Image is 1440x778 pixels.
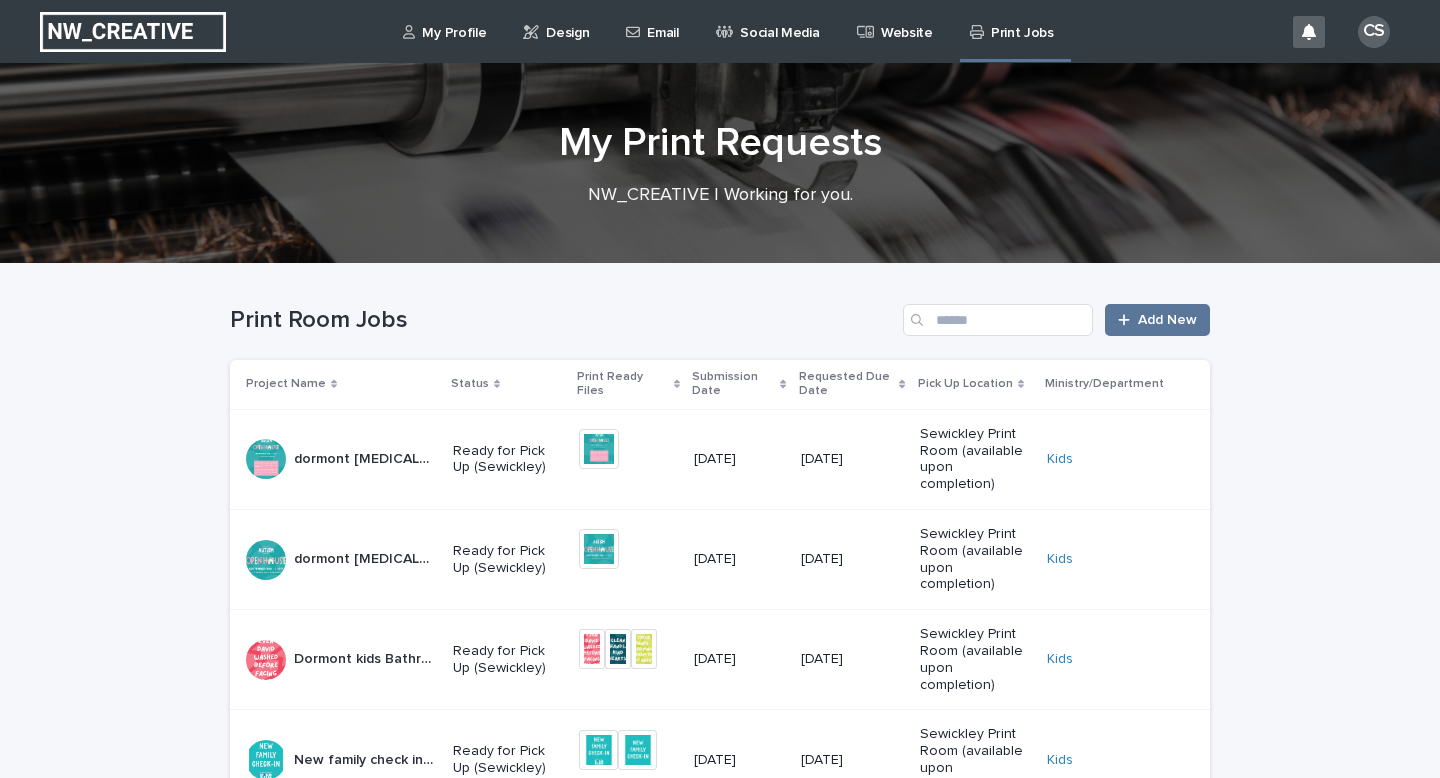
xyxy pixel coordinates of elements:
p: Dormont kids Bathroom posters [294,647,441,668]
tr: dormont [MEDICAL_DATA] open housedormont [MEDICAL_DATA] open house Ready for Pick Up (Sewickley)[... [230,409,1210,509]
p: Project Name [246,373,326,395]
p: [DATE] [694,752,784,769]
a: Kids [1047,752,1073,769]
p: Ready for Pick Up (Sewickley) [453,543,563,577]
span: Add New [1138,313,1197,327]
p: Ministry/Department [1045,373,1164,395]
p: NW_CREATIVE | Working for you. [320,185,1120,207]
p: [DATE] [801,451,904,468]
p: [DATE] [801,551,904,568]
p: Ready for Pick Up (Sewickley) [453,443,563,477]
p: [DATE] [801,651,904,668]
p: [DATE] [694,451,784,468]
a: Kids [1047,551,1073,568]
h1: Print Room Jobs [230,306,895,335]
p: [DATE] [694,551,784,568]
p: dormont Autism open house [294,447,441,468]
tr: Dormont kids Bathroom postersDormont kids Bathroom posters Ready for Pick Up (Sewickley)[DATE][DA... [230,610,1210,710]
input: Search [903,304,1093,336]
p: [DATE] [801,752,904,769]
p: Requested Due Date [799,366,895,403]
img: EUIbKjtiSNGbmbK7PdmN [40,12,226,52]
p: [DATE] [694,651,784,668]
p: Sewickley Print Room (available upon completion) [920,426,1031,493]
a: Kids [1047,651,1073,668]
a: Add New [1105,304,1210,336]
p: Sewickley Print Room (available upon completion) [920,526,1031,593]
p: Pick Up Location [918,373,1013,395]
p: Ready for Pick Up (Sewickley) [453,743,563,777]
p: dormont autism open house post card [294,547,441,568]
a: Kids [1047,451,1073,468]
p: Sewickley Print Room (available upon completion) [920,626,1031,693]
h1: My Print Requests [230,119,1210,167]
p: New family check in poster [294,748,441,769]
p: Status [451,373,489,395]
p: Submission Date [692,366,775,403]
div: CS [1358,16,1390,48]
p: Print Ready Files [577,366,669,403]
p: Ready for Pick Up (Sewickley) [453,643,563,677]
tr: dormont [MEDICAL_DATA] open house post carddormont [MEDICAL_DATA] open house post card Ready for ... [230,509,1210,609]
